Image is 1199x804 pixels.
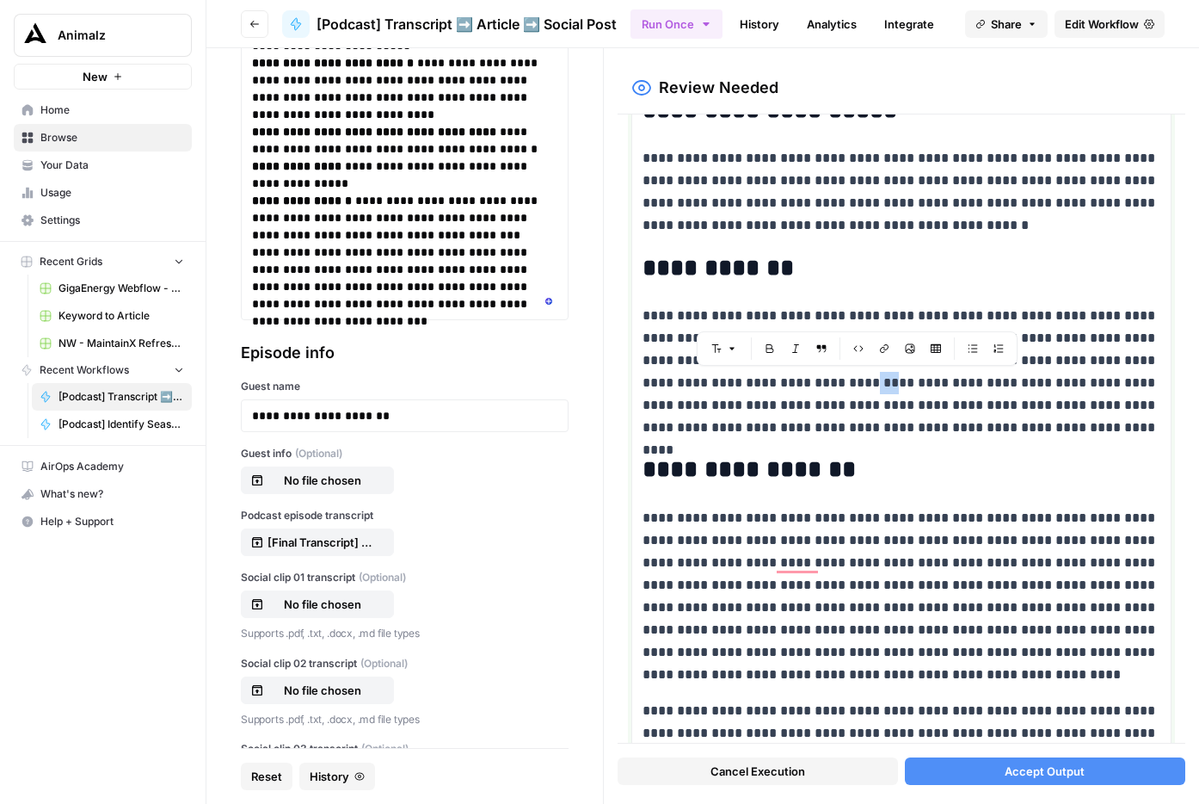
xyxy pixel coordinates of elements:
button: Run Once [630,9,722,39]
span: [Podcast] Transcript ➡️ Article ➡️ Social Post [58,389,184,405]
span: Home [40,102,184,118]
p: Supports .pdf, .txt, .docx, .md file types [241,625,569,642]
button: No file chosen [241,467,394,494]
span: (Optional) [295,446,342,461]
button: No file chosen [241,677,394,704]
div: Episode info [241,341,569,365]
button: New [14,64,192,90]
a: Integrate [874,10,944,38]
span: New [83,68,108,85]
span: Accept Output [1005,763,1085,780]
span: History [310,768,349,785]
a: [Podcast] Transcript ➡️ Article ➡️ Social Post [32,383,192,411]
button: What's new? [14,480,192,508]
button: History [299,763,375,790]
span: Help + Support [40,514,184,529]
span: GigaEnergy Webflow - Shop Inventories [58,281,184,296]
span: (Optional) [360,656,408,671]
span: Animalz [58,27,162,44]
a: Edit Workflow [1055,10,1165,38]
span: [Podcast] Identify Season Quotes & Topics [58,417,184,432]
p: No file chosen [267,472,378,489]
p: Supports .pdf, .txt, .docx, .md file types [241,711,569,728]
a: Keyword to Article [32,302,192,330]
h2: Review Needed [659,76,778,100]
span: AirOps Academy [40,459,184,474]
button: No file chosen [241,591,394,618]
span: NW - MaintainX Refresh Workflow [58,336,184,351]
p: No file chosen [267,596,378,613]
p: [Final Transcript] Season Wrap-up.txt [267,534,378,551]
a: NW - MaintainX Refresh Workflow [32,330,192,357]
a: [Podcast] Identify Season Quotes & Topics [32,411,192,438]
label: Podcast episode transcript [241,508,569,523]
button: Workspace: Animalz [14,14,192,57]
label: Social clip 01 transcript [241,570,569,585]
span: Keyword to Article [58,308,184,324]
a: Settings [14,207,192,234]
button: Cancel Execution [618,758,898,785]
label: Guest info [241,446,569,461]
a: Browse [14,124,192,152]
span: Your Data [40,158,184,173]
p: No file chosen [267,682,378,699]
span: (Optional) [359,570,406,585]
span: Settings [40,213,184,228]
span: Share [991,15,1022,33]
button: Share [965,10,1048,38]
a: GigaEnergy Webflow - Shop Inventories [32,275,192,302]
a: Analytics [796,10,867,38]
span: Usage [40,185,184,201]
button: Reset [241,763,292,790]
a: Your Data [14,152,192,179]
span: Recent Workflows [40,362,129,378]
a: Usage [14,179,192,207]
a: AirOps Academy [14,453,192,480]
label: Social clip 02 transcript [241,656,569,671]
button: Recent Grids [14,249,192,275]
span: Recent Grids [40,254,102,269]
span: Cancel Execution [710,763,805,780]
button: [Final Transcript] Season Wrap-up.txt [241,529,394,556]
button: Accept Output [905,758,1185,785]
span: (Optional) [361,741,409,757]
span: Edit Workflow [1065,15,1139,33]
span: [Podcast] Transcript ➡️ Article ➡️ Social Post [317,14,617,34]
span: Browse [40,130,184,145]
button: Recent Workflows [14,357,192,383]
button: Help + Support [14,508,192,535]
a: Home [14,96,192,124]
span: Reset [251,768,282,785]
a: History [729,10,790,38]
div: What's new? [15,481,191,507]
img: Animalz Logo [20,20,51,51]
label: Social clip 03 transcript [241,741,569,757]
a: [Podcast] Transcript ➡️ Article ➡️ Social Post [282,10,617,38]
label: Guest name [241,379,569,394]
